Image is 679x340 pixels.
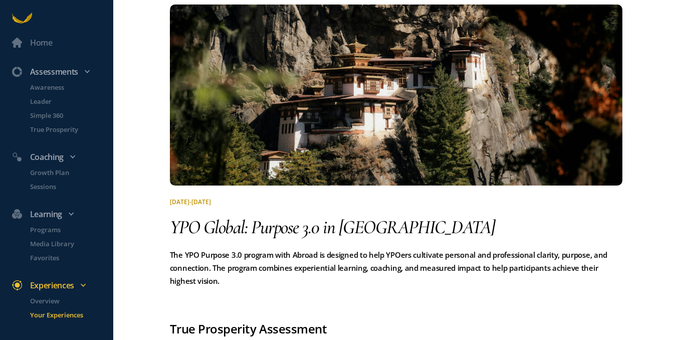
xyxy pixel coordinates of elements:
div: Experiences [6,279,117,292]
p: True Prosperity [30,124,111,134]
a: Simple 360 [18,110,113,120]
a: Growth Plan [18,167,113,178]
p: Sessions [30,182,111,192]
a: Overview [18,296,113,306]
div: True Prosperity Assessment [170,319,327,338]
p: Simple 360 [30,110,111,120]
p: Media Library [30,239,111,249]
p: Your Experiences [30,310,111,320]
span: [DATE]-[DATE] [170,198,211,206]
p: Leader [30,96,111,106]
a: Media Library [18,239,113,249]
p: Programs [30,225,111,235]
a: True Prosperity [18,124,113,134]
p: Overview [30,296,111,306]
a: Leader [18,96,113,106]
a: Your Experiences [18,310,113,320]
p: Growth Plan [30,167,111,178]
a: Awareness [18,82,113,92]
p: Awareness [30,82,111,92]
a: Favorites [18,253,113,263]
a: Sessions [18,182,113,192]
span: YPO Global: Purpose 3.0 in [GEOGRAPHIC_DATA] [170,216,495,239]
div: Coaching [6,150,117,163]
div: Assessments [6,65,117,78]
a: Programs [18,225,113,235]
img: 68b650f9f669cf0acb136aa7-quest-1756778782490.jpg [170,5,622,186]
pre: The YPO Purpose 3.0 program with Abroad is designed to help YPOers cultivate personal and profess... [170,248,622,287]
p: Favorites [30,253,111,263]
div: Home [30,36,53,49]
div: Learning [6,208,117,221]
